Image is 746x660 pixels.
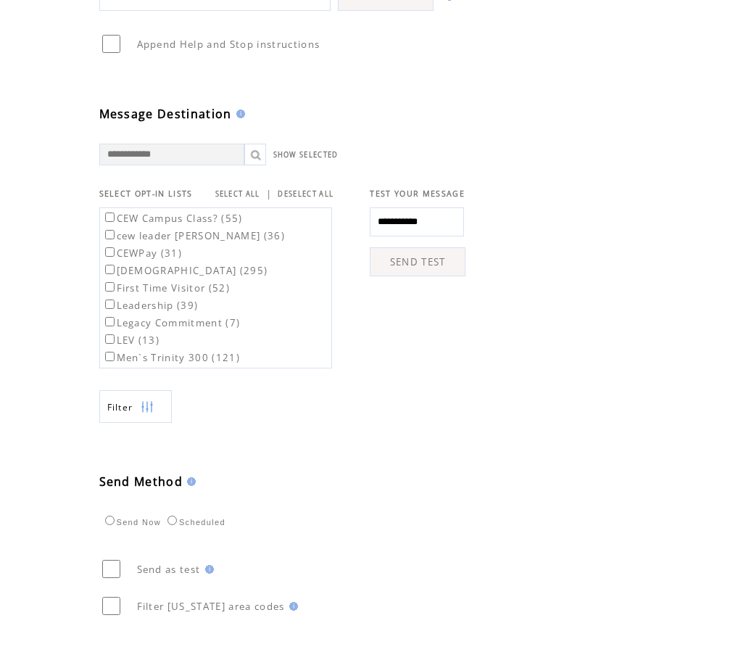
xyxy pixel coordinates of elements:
[105,230,115,239] input: cew leader [PERSON_NAME] (36)
[201,565,214,574] img: help.gif
[164,518,225,527] label: Scheduled
[285,602,298,611] img: help.gif
[232,110,245,118] img: help.gif
[141,391,154,424] img: filters.png
[370,247,465,276] a: SEND TEST
[105,282,115,292] input: First Time Visitor (52)
[167,516,177,525] input: Scheduled
[102,264,268,277] label: [DEMOGRAPHIC_DATA] (295)
[102,212,243,225] label: CEW Campus Class? (55)
[102,334,160,347] label: LEV (13)
[105,334,115,344] input: LEV (13)
[215,189,260,199] a: SELECT ALL
[266,187,272,200] span: |
[102,281,231,294] label: First Time Visitor (52)
[137,563,201,576] span: Send as test
[105,265,115,274] input: [DEMOGRAPHIC_DATA] (295)
[105,317,115,326] input: Legacy Commitment (7)
[99,474,183,490] span: Send Method
[101,518,161,527] label: Send Now
[99,189,193,199] span: SELECT OPT-IN LISTS
[137,600,285,613] span: Filter [US_STATE] area codes
[102,229,286,242] label: cew leader [PERSON_NAME] (36)
[105,352,115,361] input: Men`s Trinity 300 (121)
[102,247,183,260] label: CEWPay (31)
[105,213,115,222] input: CEW Campus Class? (55)
[105,247,115,257] input: CEWPay (31)
[99,390,172,423] a: Filter
[102,299,199,312] label: Leadership (39)
[102,351,241,364] label: Men`s Trinity 300 (121)
[99,106,232,122] span: Message Destination
[102,316,241,329] label: Legacy Commitment (7)
[105,300,115,309] input: Leadership (39)
[107,401,133,413] span: Show filters
[370,189,465,199] span: TEST YOUR MESSAGE
[183,477,196,486] img: help.gif
[137,38,320,51] span: Append Help and Stop instructions
[105,516,115,525] input: Send Now
[273,150,339,160] a: SHOW SELECTED
[278,189,333,199] a: DESELECT ALL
